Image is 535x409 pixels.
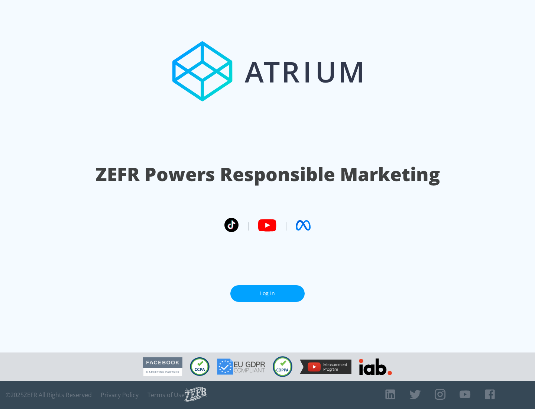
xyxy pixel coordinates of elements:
img: CCPA Compliant [190,357,210,376]
img: COPPA Compliant [273,356,292,377]
img: YouTube Measurement Program [300,360,351,374]
span: © 2025 ZEFR All Rights Reserved [6,391,92,399]
img: Facebook Marketing Partner [143,357,182,376]
span: | [284,220,288,231]
h1: ZEFR Powers Responsible Marketing [95,161,440,187]
img: GDPR Compliant [217,358,265,375]
a: Privacy Policy [101,391,139,399]
span: | [246,220,250,231]
a: Terms of Use [147,391,185,399]
a: Log In [230,285,305,302]
img: IAB [359,358,392,375]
